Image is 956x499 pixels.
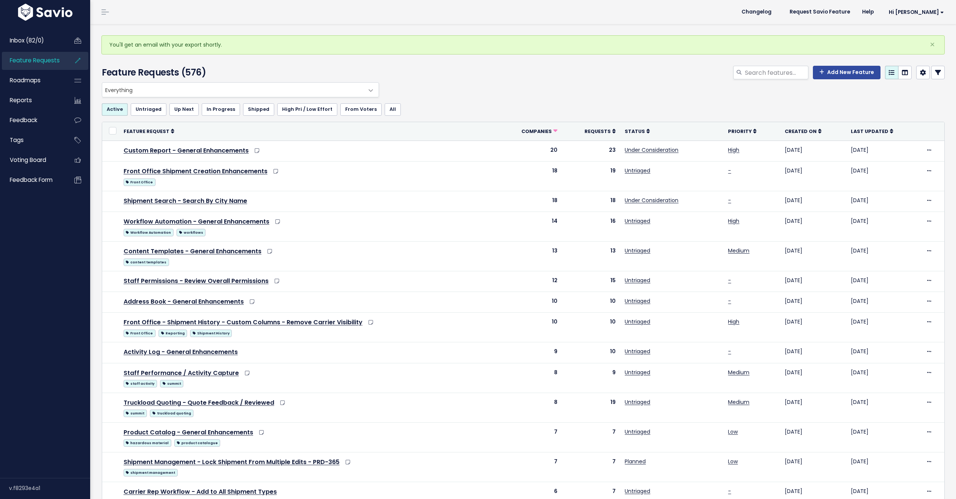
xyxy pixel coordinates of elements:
a: Medium [728,247,749,254]
span: Tags [10,136,24,144]
td: [DATE] [780,292,847,313]
td: [DATE] [846,242,921,271]
td: 18 [497,161,562,191]
a: High [728,318,739,325]
td: 8 [497,393,562,422]
div: v.f8293e4a1 [9,478,90,498]
a: Shipped [243,103,274,115]
a: - [728,197,731,204]
a: - [728,297,731,305]
td: [DATE] [846,271,921,292]
span: Requests [584,128,611,135]
a: - [728,277,731,284]
td: [DATE] [846,313,921,342]
a: Tags [2,132,62,149]
a: Front Office - Shipment History - Custom Columns - Remove Carrier Visibility [124,318,362,327]
td: 7 [562,422,620,452]
span: hazardous material [124,439,171,447]
a: Untriaged [625,217,650,225]
td: [DATE] [846,161,921,191]
span: Voting Board [10,156,46,164]
td: [DATE] [780,242,847,271]
a: Feature Request [124,127,174,135]
a: workflows [177,227,205,237]
span: summit [160,380,183,387]
a: Workflow Automation [124,227,174,237]
a: Inbox (82/0) [2,32,62,49]
a: Created On [785,127,822,135]
a: Activity Log - General Enhancements [124,348,238,356]
a: Shipment Search - Search By City Name [124,197,247,205]
span: Workflow Automation [124,229,174,236]
a: Last Updated [851,127,893,135]
a: Roadmaps [2,72,62,89]
a: Shipment Management - Lock Shipment From Multiple Edits - PRD-365 [124,458,340,466]
a: product catalogue [174,438,220,447]
a: Front Office Shipment Creation Enhancements [124,167,267,175]
td: [DATE] [780,393,847,422]
span: product catalogue [174,439,220,447]
a: High [728,146,739,154]
span: Status [625,128,645,135]
td: [DATE] [846,393,921,422]
td: [DATE] [780,271,847,292]
a: Carrier Rep Workflow - Add to All Shipment Types [124,487,277,496]
td: [DATE] [846,422,921,452]
span: Feedback form [10,176,53,184]
td: 23 [562,141,620,161]
td: [DATE] [780,422,847,452]
span: Last Updated [851,128,888,135]
td: 19 [562,161,620,191]
a: Shipment History [190,328,232,337]
a: - [728,167,731,174]
a: truckload quoting [150,408,193,417]
a: Medium [728,369,749,376]
span: summit [124,410,147,417]
h4: Feature Requests (576) [102,66,375,79]
a: Untriaged [625,369,650,376]
a: summit [124,408,147,417]
td: [DATE] [780,342,847,363]
a: Priority [728,127,757,135]
td: 9 [562,363,620,393]
span: Roadmaps [10,76,41,84]
a: Staff Permissions - Review Overall Permissions [124,277,269,285]
a: Active [102,103,128,115]
td: 10 [497,313,562,342]
span: Feedback [10,116,37,124]
td: 7 [497,452,562,482]
td: [DATE] [780,161,847,191]
a: Hi [PERSON_NAME] [880,6,950,18]
a: Workflow Automation - General Enhancements [124,217,269,226]
span: Front Office [124,178,156,186]
td: 7 [562,452,620,482]
a: Front Office [124,177,156,186]
a: Reports [2,92,62,109]
td: 14 [497,212,562,242]
a: Voting Board [2,151,62,169]
span: Front Office [124,330,156,337]
td: 20 [497,141,562,161]
td: [DATE] [846,141,921,161]
a: summit [160,378,183,388]
a: Low [728,428,738,435]
a: Untriaged [625,297,650,305]
a: Untriaged [625,277,650,284]
td: 18 [497,191,562,212]
td: [DATE] [780,212,847,242]
span: Feature Request [124,128,169,135]
td: [DATE] [846,452,921,482]
a: Status [625,127,650,135]
td: 10 [497,292,562,313]
a: Untriaged [131,103,166,115]
a: Untriaged [625,348,650,355]
td: 10 [562,292,620,313]
span: content templates [124,259,169,266]
input: Search features... [744,66,808,79]
td: 9 [497,342,562,363]
td: [DATE] [780,141,847,161]
span: × [930,38,935,51]
span: staff activity [124,380,157,387]
td: 8 [497,363,562,393]
span: Shipment History [190,330,232,337]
